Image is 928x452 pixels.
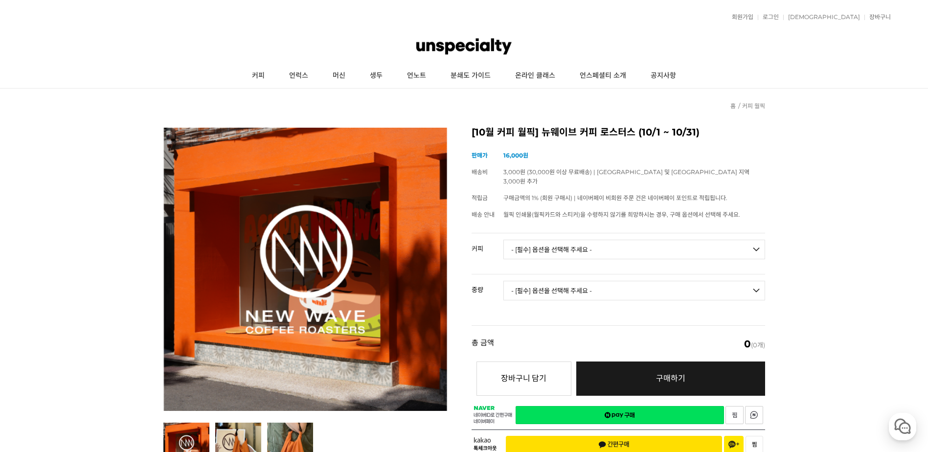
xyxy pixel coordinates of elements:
span: 간편구매 [598,441,630,449]
span: 구매하기 [656,374,685,383]
span: 적립금 [472,194,488,202]
strong: 총 금액 [472,339,494,349]
span: 카카오 톡체크아웃 [474,437,498,452]
a: 새창 [725,406,744,424]
a: 생두 [358,64,395,88]
a: 장바구니 [864,14,891,20]
a: 언스페셜티 소개 [567,64,638,88]
span: 배송비 [472,168,488,176]
span: 홈 [31,325,37,333]
a: 홈 [730,102,736,110]
img: [10월 커피 월픽] 뉴웨이브 커피 로스터스 (10/1 ~ 10/31) [163,128,447,411]
span: (0개) [744,339,765,349]
a: 언럭스 [277,64,320,88]
a: 온라인 클래스 [503,64,567,88]
a: [DEMOGRAPHIC_DATA] [783,14,860,20]
a: 홈 [3,310,65,335]
span: 설정 [151,325,163,333]
a: 대화 [65,310,126,335]
span: 판매가 [472,152,488,159]
span: 채널 추가 [728,441,739,449]
span: 월픽 인쇄물(월픽카드와 스티커)을 수령하지 않기를 희망하시는 경우, 구매 옵션에서 선택해 주세요. [503,211,740,218]
span: 대화 [90,325,101,333]
a: 구매하기 [576,362,765,396]
span: 구매금액의 1% (회원 구매시) | 네이버페이 비회원 주문 건은 네이버페이 포인트로 적립됩니다. [503,194,727,202]
h2: [10월 커피 월픽] 뉴웨이브 커피 로스터스 (10/1 ~ 10/31) [472,128,765,137]
em: 0 [744,338,751,350]
th: 커피 [472,233,503,256]
a: 머신 [320,64,358,88]
span: 3,000원 (30,000원 이상 무료배송) | [GEOGRAPHIC_DATA] 및 [GEOGRAPHIC_DATA] 지역 3,000원 추가 [503,168,749,185]
a: 언노트 [395,64,438,88]
a: 커피 [240,64,277,88]
img: 언스페셜티 몰 [416,32,511,61]
a: 커피 월픽 [742,102,765,110]
button: 장바구니 담기 [476,362,571,396]
a: 새창 [516,406,724,424]
a: 분쇄도 가이드 [438,64,503,88]
a: 회원가입 [727,14,753,20]
th: 중량 [472,274,503,297]
strong: 16,000원 [503,152,528,159]
a: 로그인 [758,14,779,20]
span: 배송 안내 [472,211,495,218]
a: 설정 [126,310,188,335]
a: 새창 [745,406,763,424]
a: 공지사항 [638,64,688,88]
span: 찜 [752,441,757,448]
